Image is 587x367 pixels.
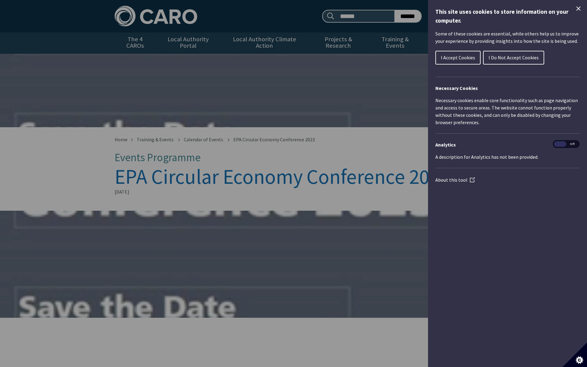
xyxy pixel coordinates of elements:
span: Off [566,141,578,147]
span: On [554,141,566,147]
button: I Do Not Accept Cookies [483,51,544,65]
h2: Necessary Cookies [435,84,580,92]
h1: This site uses cookies to store information on your computer. [435,7,580,25]
span: I Accept Cookies [441,54,475,61]
p: Some of these cookies are essential, while others help us to improve your experience by providing... [435,30,580,45]
p: Necessary cookies enable core functionality such as page navigation and access to secure areas. T... [435,97,580,126]
button: I Accept Cookies [435,51,481,65]
button: Set cookie preferences [563,343,587,367]
span: I Do Not Accept Cookies [489,54,539,61]
h3: Analytics [435,141,580,148]
p: A description for Analytics has not been provided. [435,153,580,161]
button: Close Cookie Control [575,5,582,12]
a: About this tool [435,177,475,183]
